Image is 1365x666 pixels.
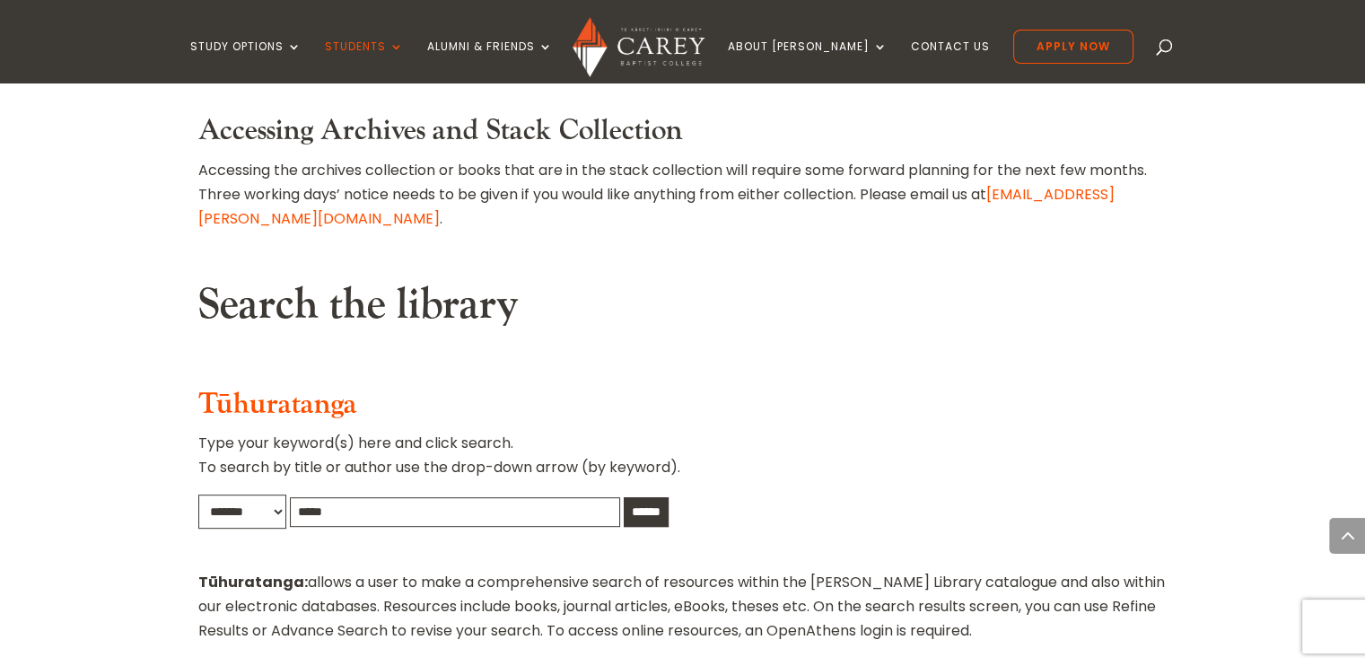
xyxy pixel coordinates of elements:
[1013,30,1133,64] a: Apply Now
[427,40,553,83] a: Alumni & Friends
[198,279,1168,340] h2: Search the library
[198,431,1168,494] p: Type your keyword(s) here and click search. To search by title or author use the drop-down arrow ...
[198,572,308,592] strong: Tūhuratanga:
[198,158,1168,232] p: Accessing the archives collection or books that are in the stack collection will require some for...
[198,570,1168,644] p: allows a user to make a comprehensive search of resources within the [PERSON_NAME] Library catalo...
[198,114,1168,157] h3: Accessing Archives and Stack Collection
[573,17,704,77] img: Carey Baptist College
[325,40,404,83] a: Students
[728,40,888,83] a: About [PERSON_NAME]
[198,388,1168,431] h3: Tūhuratanga
[911,40,990,83] a: Contact Us
[190,40,302,83] a: Study Options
